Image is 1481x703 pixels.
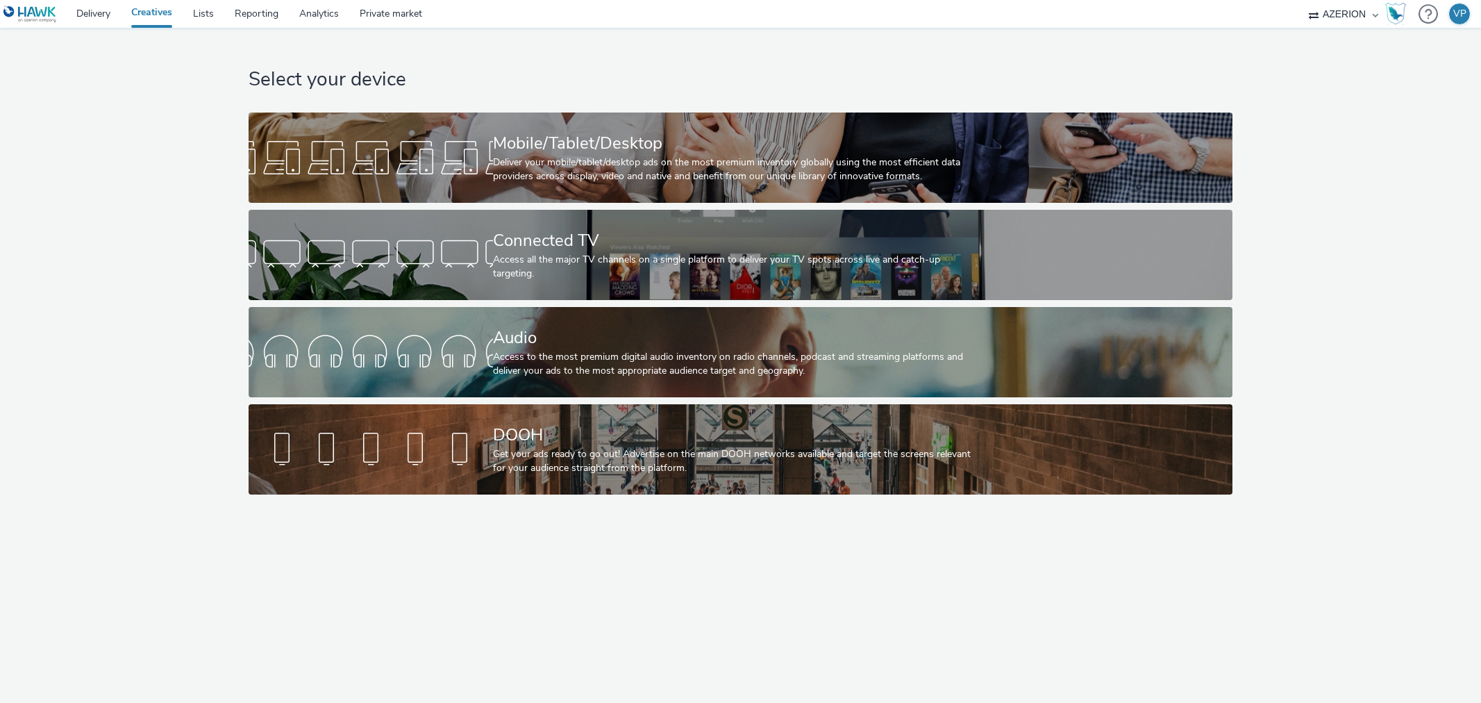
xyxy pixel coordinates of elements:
[249,67,1232,93] h1: Select your device
[493,229,982,253] div: Connected TV
[493,131,982,156] div: Mobile/Tablet/Desktop
[493,447,982,476] div: Get your ads ready to go out! Advertise on the main DOOH networks available and target the screen...
[493,156,982,184] div: Deliver your mobile/tablet/desktop ads on the most premium inventory globally using the most effi...
[1385,3,1406,25] img: Hawk Academy
[1453,3,1466,24] div: VP
[493,326,982,350] div: Audio
[249,404,1232,495] a: DOOHGet your ads ready to go out! Advertise on the main DOOH networks available and target the sc...
[249,210,1232,300] a: Connected TVAccess all the major TV channels on a single platform to deliver your TV spots across...
[249,307,1232,397] a: AudioAccess to the most premium digital audio inventory on radio channels, podcast and streaming ...
[3,6,57,23] img: undefined Logo
[493,350,982,379] div: Access to the most premium digital audio inventory on radio channels, podcast and streaming platf...
[249,113,1232,203] a: Mobile/Tablet/DesktopDeliver your mobile/tablet/desktop ads on the most premium inventory globall...
[493,423,982,447] div: DOOH
[493,253,982,281] div: Access all the major TV channels on a single platform to deliver your TV spots across live and ca...
[1385,3,1412,25] a: Hawk Academy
